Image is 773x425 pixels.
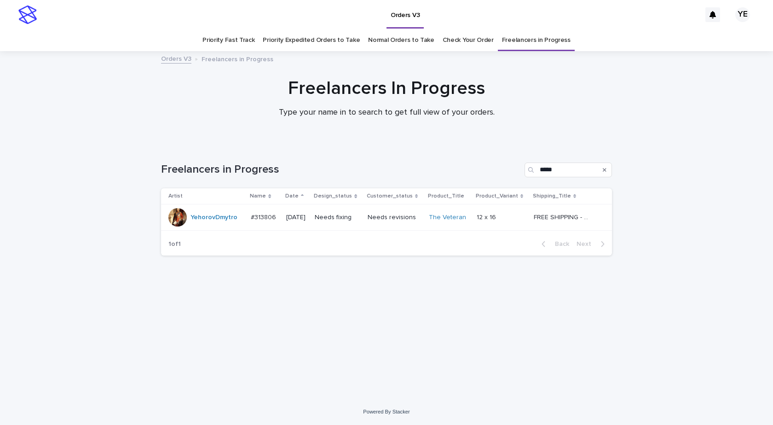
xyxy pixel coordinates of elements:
[549,241,569,247] span: Back
[18,6,37,24] img: stacker-logo-s-only.png
[286,214,307,221] p: [DATE]
[428,191,464,201] p: Product_Title
[735,7,750,22] div: YE
[250,191,266,201] p: Name
[190,214,237,221] a: YehorovDmytro
[534,240,573,248] button: Back
[263,29,360,51] a: Priority Expedited Orders to Take
[315,214,360,221] p: Needs fixing
[477,212,498,221] p: 12 x 16
[285,191,299,201] p: Date
[502,29,571,51] a: Freelancers in Progress
[573,240,612,248] button: Next
[161,77,612,99] h1: Freelancers In Progress
[161,204,612,231] tr: YehorovDmytro #313806#313806 [DATE]Needs fixingNeeds revisionsThe Veteran 12 x 1612 x 16 FREE SHI...
[251,212,278,221] p: #313806
[367,191,413,201] p: Customer_status
[202,29,254,51] a: Priority Fast Track
[168,191,183,201] p: Artist
[314,191,352,201] p: Design_status
[443,29,494,51] a: Check Your Order
[533,191,571,201] p: Shipping_Title
[161,53,191,64] a: Orders V3
[202,108,571,118] p: Type your name in to search to get full view of your orders.
[429,214,466,221] a: The Veteran
[368,29,434,51] a: Normal Orders to Take
[161,163,521,176] h1: Freelancers in Progress
[363,409,410,414] a: Powered By Stacker
[534,212,593,221] p: FREE SHIPPING - preview in 1-2 business days, after your approval delivery will take 5-10 b.d.
[202,53,273,64] p: Freelancers in Progress
[368,214,421,221] p: Needs revisions
[525,163,612,177] input: Search
[577,241,597,247] span: Next
[161,233,188,256] p: 1 of 1
[476,191,518,201] p: Product_Variant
